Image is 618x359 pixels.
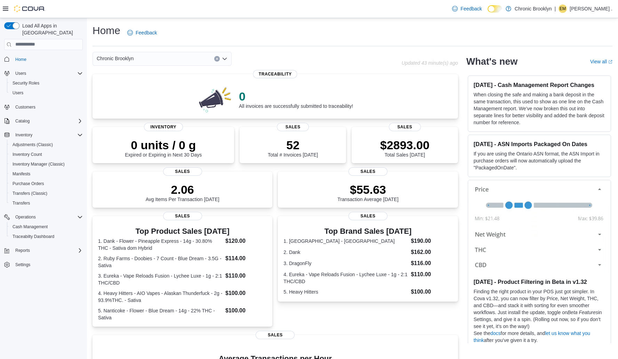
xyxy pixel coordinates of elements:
[13,69,83,78] span: Users
[13,131,35,139] button: Inventory
[283,249,408,256] dt: 2. Dank
[98,272,223,286] dt: 3. Eureka - Vape Reloads Fusion - Lychee Luxe - 1g - 2:1 THC/CBD
[13,181,44,186] span: Purchase Orders
[474,278,605,285] h3: [DATE] - Product Filtering in Beta in v1.32
[15,104,35,110] span: Customers
[10,179,47,188] a: Purchase Orders
[348,212,387,220] span: Sales
[10,89,26,97] a: Users
[15,214,36,220] span: Operations
[98,255,223,269] dt: 2. Ruby Farms - Doobies - 7 Count - Blue Dream - 3.5G -Sativa
[570,5,612,13] p: [PERSON_NAME] .
[389,123,421,131] span: Sales
[608,60,612,64] svg: External link
[13,260,83,269] span: Settings
[474,141,605,147] h3: [DATE] - ASN Imports Packaged On Dates
[13,213,39,221] button: Operations
[10,232,83,241] span: Traceabilty Dashboard
[98,290,223,304] dt: 4. Heavy Hitters - AIO Vapes - Alaskan Thunderfuck - 2g - 93.9%THC. - Sativa
[10,160,83,168] span: Inventory Manager (Classic)
[411,237,452,245] dd: $190.00
[1,102,86,112] button: Customers
[14,5,45,12] img: Cova
[4,51,83,288] nav: Complex example
[380,138,430,152] p: $2893.00
[15,71,26,76] span: Users
[98,307,223,321] dt: 5. Nanticoke - Flower - Blue Dream - 14g - 22% THC - Sativa
[7,232,86,241] button: Traceabilty Dashboard
[411,270,452,279] dd: $110.00
[13,246,33,255] button: Reports
[7,169,86,179] button: Manifests
[348,167,387,176] span: Sales
[10,79,83,87] span: Security Roles
[13,55,29,64] a: Home
[15,262,30,268] span: Settings
[10,141,56,149] a: Adjustments (Classic)
[1,54,86,64] button: Home
[163,167,202,176] span: Sales
[10,189,83,198] span: Transfers (Classic)
[449,2,484,16] a: Feedback
[1,246,86,255] button: Reports
[222,56,227,62] button: Open list of options
[488,5,502,13] input: Dark Mode
[10,223,50,231] a: Cash Management
[13,200,30,206] span: Transfers
[13,117,32,125] button: Catalog
[10,170,33,178] a: Manifests
[146,183,219,197] p: 2.06
[1,130,86,140] button: Inventory
[380,138,430,158] div: Total Sales [DATE]
[239,89,353,103] p: 0
[283,227,452,236] h3: Top Brand Sales [DATE]
[1,212,86,222] button: Operations
[214,56,220,62] button: Clear input
[283,238,408,245] dt: 1. [GEOGRAPHIC_DATA] - [GEOGRAPHIC_DATA]
[460,5,482,12] span: Feedback
[411,259,452,268] dd: $116.00
[10,199,33,207] a: Transfers
[559,5,567,13] div: Eddie Morales .
[10,189,50,198] a: Transfers (Classic)
[10,160,67,168] a: Inventory Manager (Classic)
[7,198,86,208] button: Transfers
[15,118,30,124] span: Catalog
[568,310,598,315] em: Beta Features
[466,56,517,67] h2: What's new
[15,132,32,138] span: Inventory
[474,91,605,126] p: When closing the safe and making a bank deposit in the same transaction, this used to show as one...
[125,138,202,158] div: Expired or Expiring in Next 30 Days
[13,246,83,255] span: Reports
[411,288,452,296] dd: $100.00
[402,60,458,66] p: Updated 43 minute(s) ago
[256,331,295,339] span: Sales
[253,70,297,78] span: Traceability
[13,90,23,96] span: Users
[15,57,26,62] span: Home
[10,141,83,149] span: Adjustments (Classic)
[411,248,452,256] dd: $162.00
[490,330,501,336] a: docs
[474,330,605,344] p: See the for more details, and after you’ve given it a try.
[10,170,83,178] span: Manifests
[225,289,267,297] dd: $100.00
[7,159,86,169] button: Inventory Manager (Classic)
[15,248,30,253] span: Reports
[268,138,318,158] div: Total # Invoices [DATE]
[10,150,45,159] a: Inventory Count
[13,103,83,111] span: Customers
[283,260,408,267] dt: 3. DragonFly
[7,189,86,198] button: Transfers (Classic)
[225,254,267,263] dd: $114.00
[13,117,83,125] span: Catalog
[13,191,47,196] span: Transfers (Classic)
[13,55,83,64] span: Home
[146,183,219,202] div: Avg Items Per Transaction [DATE]
[1,69,86,78] button: Users
[283,271,408,285] dt: 4. Eureka - Vape Reloads Fusion - Lychee Luxe - 1g - 2:1 THC/CBD
[13,131,83,139] span: Inventory
[7,88,86,98] button: Users
[7,150,86,159] button: Inventory Count
[337,183,399,202] div: Transaction Average [DATE]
